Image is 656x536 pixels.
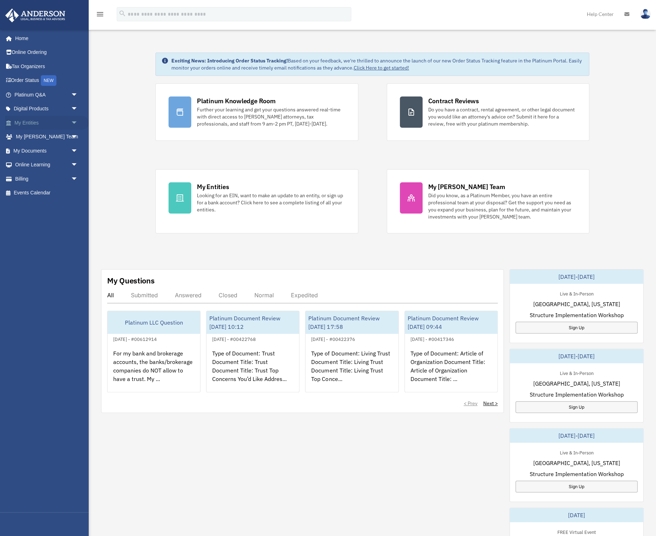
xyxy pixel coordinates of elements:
div: Closed [219,292,237,299]
div: [DATE] - #00422376 [305,335,360,342]
a: My Documentsarrow_drop_down [5,144,89,158]
div: Normal [254,292,274,299]
a: Sign Up [516,481,638,492]
div: [DATE]-[DATE] [510,349,643,363]
div: Type of Document: Living Trust Document Title: Living Trust Document Title: Living Trust Top Conc... [305,343,398,399]
a: My [PERSON_NAME] Team Did you know, as a Platinum Member, you have an entire professional team at... [387,169,590,233]
img: Anderson Advisors Platinum Portal [3,9,67,22]
a: Order StatusNEW [5,73,89,88]
div: My [PERSON_NAME] Team [428,182,505,191]
div: Platinum Document Review [DATE] 17:58 [305,311,398,334]
div: NEW [41,75,56,86]
div: [DATE]-[DATE] [510,429,643,443]
div: Do you have a contract, rental agreement, or other legal document you would like an attorney's ad... [428,106,577,127]
div: For my bank and brokerage accounts, the banks/brokerage companies do NOT allow to have a trust. M... [108,343,200,399]
span: arrow_drop_down [71,158,85,172]
span: Structure Implementation Workshop [529,311,623,319]
div: Contract Reviews [428,96,479,105]
div: Type of Document: Trust Document Title: Trust Document Title: Trust Top Concerns You’d Like Addre... [206,343,299,399]
div: [DATE] - #00612914 [108,335,162,342]
div: Live & In-Person [554,289,599,297]
a: Platinum Document Review [DATE] 17:58[DATE] - #00422376Type of Document: Living Trust Document Ti... [305,311,398,392]
a: Platinum LLC Question[DATE] - #00612914For my bank and brokerage accounts, the banks/brokerage co... [107,311,200,392]
a: Sign Up [516,322,638,333]
div: Platinum LLC Question [108,311,200,334]
div: Live & In-Person [554,369,599,376]
div: FREE Virtual Event [551,528,601,535]
div: Did you know, as a Platinum Member, you have an entire professional team at your disposal? Get th... [428,192,577,220]
span: [GEOGRAPHIC_DATA], [US_STATE] [533,459,620,467]
span: Structure Implementation Workshop [529,470,623,478]
div: Platinum Document Review [DATE] 09:44 [405,311,497,334]
span: [GEOGRAPHIC_DATA], [US_STATE] [533,300,620,308]
span: arrow_drop_down [71,144,85,158]
div: Further your learning and get your questions answered real-time with direct access to [PERSON_NAM... [197,106,345,127]
div: Type of Document: Article of Organization Document Title: Article of Organization Document Title:... [405,343,497,399]
div: Platinum Knowledge Room [197,96,276,105]
div: My Questions [107,275,155,286]
div: Submitted [131,292,158,299]
a: Tax Organizers [5,59,89,73]
div: Live & In-Person [554,448,599,456]
img: User Pic [640,9,651,19]
a: Home [5,31,85,45]
span: [GEOGRAPHIC_DATA], [US_STATE] [533,379,620,388]
a: Billingarrow_drop_down [5,172,89,186]
a: Click Here to get started! [354,65,409,71]
a: Platinum Q&Aarrow_drop_down [5,88,89,102]
span: arrow_drop_down [71,130,85,144]
a: Sign Up [516,401,638,413]
div: Platinum Document Review [DATE] 10:12 [206,311,299,334]
i: menu [96,10,104,18]
div: [DATE] [510,508,643,522]
span: arrow_drop_down [71,116,85,130]
div: All [107,292,114,299]
div: Expedited [291,292,318,299]
a: Contract Reviews Do you have a contract, rental agreement, or other legal document you would like... [387,83,590,141]
strong: Exciting News: Introducing Order Status Tracking! [171,57,288,64]
a: Online Learningarrow_drop_down [5,158,89,172]
a: Events Calendar [5,186,89,200]
a: Platinum Knowledge Room Further your learning and get your questions answered real-time with dire... [155,83,358,141]
div: Based on your feedback, we're thrilled to announce the launch of our new Order Status Tracking fe... [171,57,583,71]
div: [DATE] - #00417346 [405,335,460,342]
div: Looking for an EIN, want to make an update to an entity, or sign up for a bank account? Click her... [197,192,345,213]
a: menu [96,12,104,18]
span: arrow_drop_down [71,102,85,116]
div: [DATE] - #00422768 [206,335,261,342]
a: Platinum Document Review [DATE] 10:12[DATE] - #00422768Type of Document: Trust Document Title: Tr... [206,311,299,392]
a: Platinum Document Review [DATE] 09:44[DATE] - #00417346Type of Document: Article of Organization ... [404,311,498,392]
i: search [118,10,126,17]
span: arrow_drop_down [71,172,85,186]
a: Next > [483,400,498,407]
a: My Entitiesarrow_drop_down [5,116,89,130]
a: Digital Productsarrow_drop_down [5,102,89,116]
span: Structure Implementation Workshop [529,390,623,399]
div: Answered [175,292,202,299]
a: Online Ordering [5,45,89,60]
a: My Entities Looking for an EIN, want to make an update to an entity, or sign up for a bank accoun... [155,169,358,233]
div: My Entities [197,182,229,191]
div: [DATE]-[DATE] [510,270,643,284]
a: My [PERSON_NAME] Teamarrow_drop_down [5,130,89,144]
span: arrow_drop_down [71,88,85,102]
